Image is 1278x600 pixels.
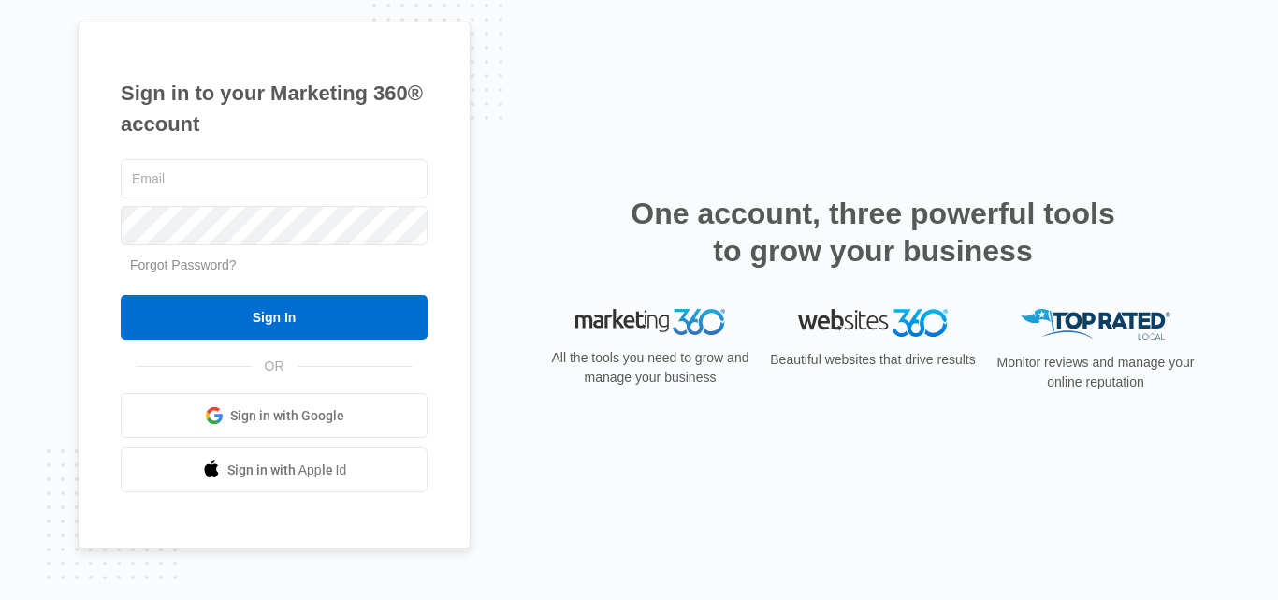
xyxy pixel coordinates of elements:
input: Email [121,159,428,198]
span: Sign in with Google [230,406,344,426]
h2: One account, three powerful tools to grow your business [625,195,1121,270]
input: Sign In [121,295,428,340]
span: Sign in with Apple Id [227,461,347,480]
img: Websites 360 [798,309,948,336]
h1: Sign in to your Marketing 360® account [121,78,428,139]
img: Top Rated Local [1021,309,1170,340]
a: Sign in with Apple Id [121,447,428,492]
img: Marketing 360 [575,309,725,335]
span: OR [252,357,298,376]
p: Monitor reviews and manage your online reputation [991,353,1200,392]
p: All the tools you need to grow and manage your business [545,348,755,388]
a: Forgot Password? [130,257,237,272]
a: Sign in with Google [121,393,428,438]
p: Beautiful websites that drive results [768,350,978,370]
